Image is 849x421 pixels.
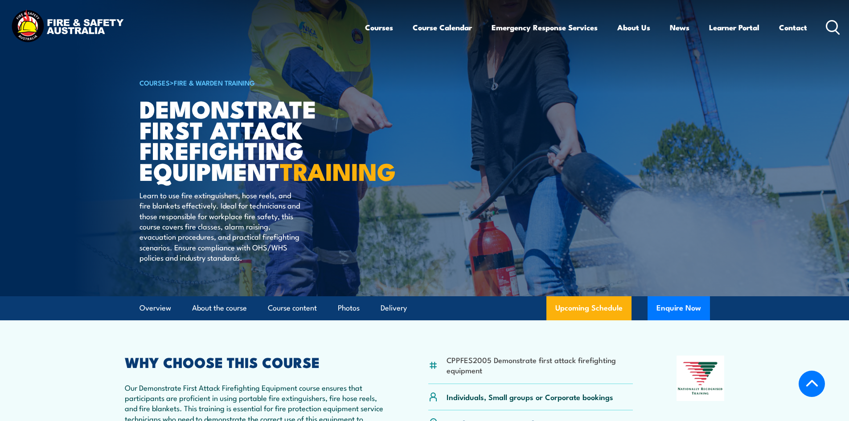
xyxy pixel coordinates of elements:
h1: Demonstrate First Attack Firefighting Equipment [139,98,360,181]
a: Upcoming Schedule [546,296,632,320]
li: CPPFES2005 Demonstrate first attack firefighting equipment [447,355,633,376]
a: Fire & Warden Training [174,78,255,87]
a: About Us [617,16,650,39]
h6: > [139,77,360,88]
p: Individuals, Small groups or Corporate bookings [447,392,613,402]
a: Courses [365,16,393,39]
h2: WHY CHOOSE THIS COURSE [125,356,385,368]
strong: TRAINING [280,152,396,189]
a: Learner Portal [709,16,759,39]
a: Contact [779,16,807,39]
button: Enquire Now [648,296,710,320]
a: Overview [139,296,171,320]
img: Nationally Recognised Training logo. [677,356,725,401]
a: About the course [192,296,247,320]
a: News [670,16,689,39]
a: Emergency Response Services [492,16,598,39]
a: COURSES [139,78,170,87]
a: Photos [338,296,360,320]
p: Learn to use fire extinguishers, hose reels, and fire blankets effectively. Ideal for technicians... [139,190,302,263]
a: Course Calendar [413,16,472,39]
a: Course content [268,296,317,320]
a: Delivery [381,296,407,320]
